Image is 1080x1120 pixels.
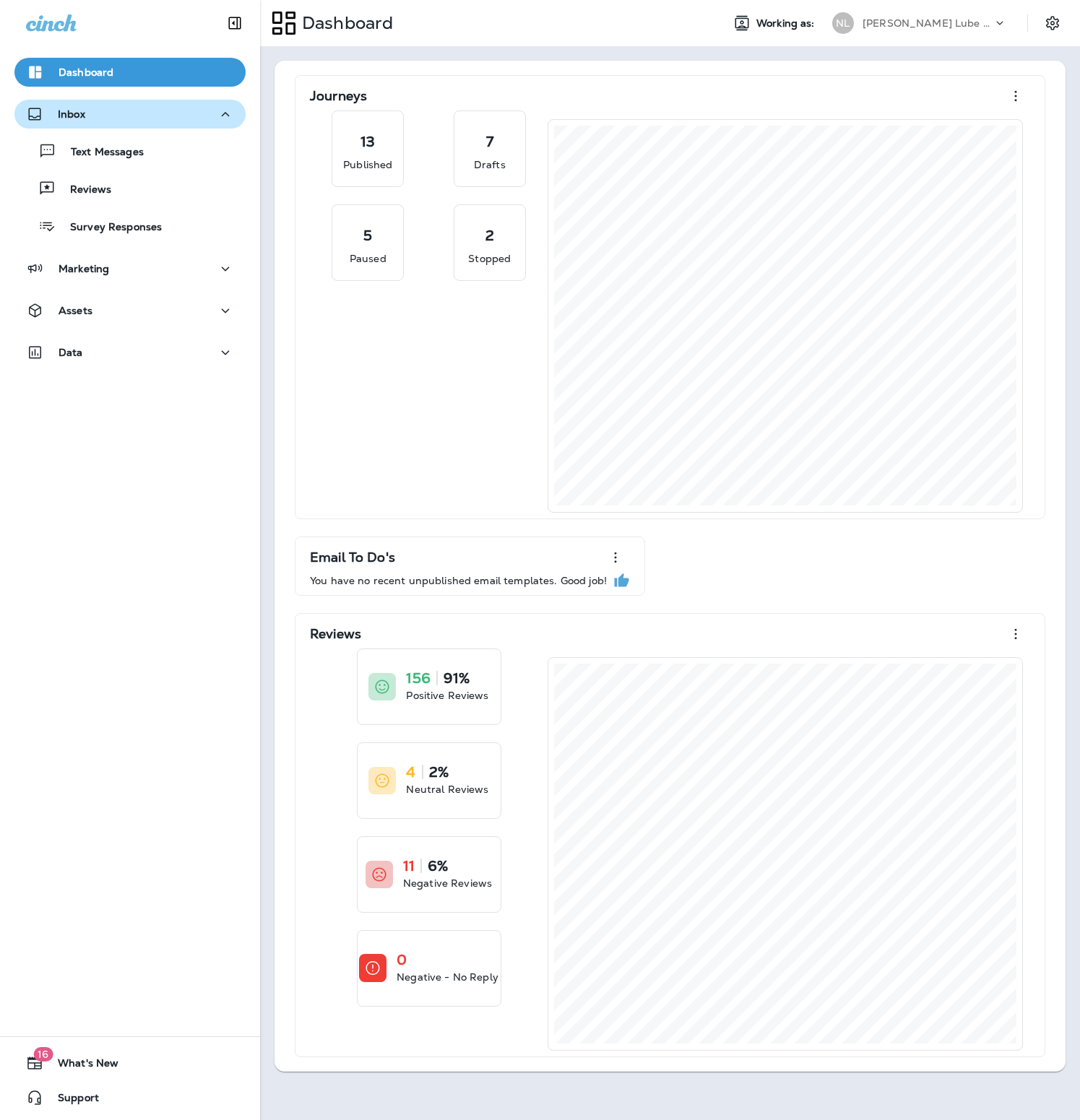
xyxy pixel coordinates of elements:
p: 13 [360,134,375,149]
p: 11 [403,859,415,873]
p: 7 [486,134,493,149]
p: 0 [397,952,407,967]
p: Dashboard [296,12,393,34]
p: Email To Do's [310,550,395,565]
p: Drafts [474,157,506,172]
span: Working as: [756,17,818,30]
p: Inbox [58,108,85,120]
button: Marketing [14,254,246,283]
p: Published [343,157,392,172]
p: Text Messages [56,146,144,160]
p: 2% [429,765,449,779]
p: Journeys [310,89,367,103]
button: Reviews [14,173,246,204]
p: Survey Responses [56,221,162,235]
span: Support [43,1092,99,1109]
p: 5 [363,228,372,243]
p: Positive Reviews [406,688,488,703]
p: Negative Reviews [403,876,492,890]
p: 156 [406,671,430,685]
p: Reviews [56,183,111,197]
button: Settings [1040,10,1066,36]
button: Collapse Sidebar [215,9,255,38]
p: Data [59,347,83,358]
button: Data [14,338,246,367]
button: Assets [14,296,246,325]
p: You have no recent unpublished email templates. Good job! [310,575,607,586]
p: Stopped [468,251,511,266]
button: 16What's New [14,1049,246,1077]
span: 16 [33,1047,53,1062]
p: Dashboard [59,66,113,78]
div: NL [832,12,854,34]
p: 4 [406,765,415,779]
p: Reviews [310,627,361,641]
button: Survey Responses [14,211,246,241]
p: Marketing [59,263,109,274]
button: Dashboard [14,58,246,87]
p: 91% [444,671,470,685]
p: 2 [485,228,494,243]
p: 6% [428,859,448,873]
button: Inbox [14,100,246,129]
span: What's New [43,1057,118,1075]
button: Text Messages [14,136,246,166]
p: [PERSON_NAME] Lube Centers, Inc [863,17,993,29]
button: Support [14,1083,246,1112]
p: Paused [350,251,386,266]
p: Assets [59,305,92,316]
p: Negative - No Reply [397,970,498,984]
p: Neutral Reviews [406,782,488,796]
